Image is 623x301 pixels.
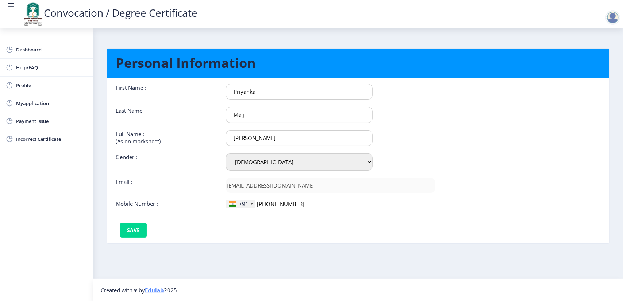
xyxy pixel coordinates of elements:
span: Payment issue [16,117,88,126]
div: Mobile Number : [110,200,220,208]
div: India (भारत): +91 [226,200,255,208]
div: Email : [110,178,220,193]
h1: Personal Information [116,54,601,72]
div: Gender : [110,153,220,171]
input: Mobile No [226,200,323,208]
div: Last Name: [110,107,220,123]
span: Incorrect Certificate [16,135,88,143]
div: Full Name : (As on marksheet) [110,130,220,146]
a: Convocation / Degree Certificate [22,6,197,20]
span: Profile [16,81,88,90]
span: Created with ♥ by 2025 [101,286,177,294]
span: Myapplication [16,99,88,108]
div: +91 [239,200,249,208]
button: Save [120,223,147,238]
div: First Name : [110,84,220,100]
a: Edulab [145,286,164,294]
span: Dashboard [16,45,88,54]
span: Help/FAQ [16,63,88,72]
img: logo [22,1,44,26]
